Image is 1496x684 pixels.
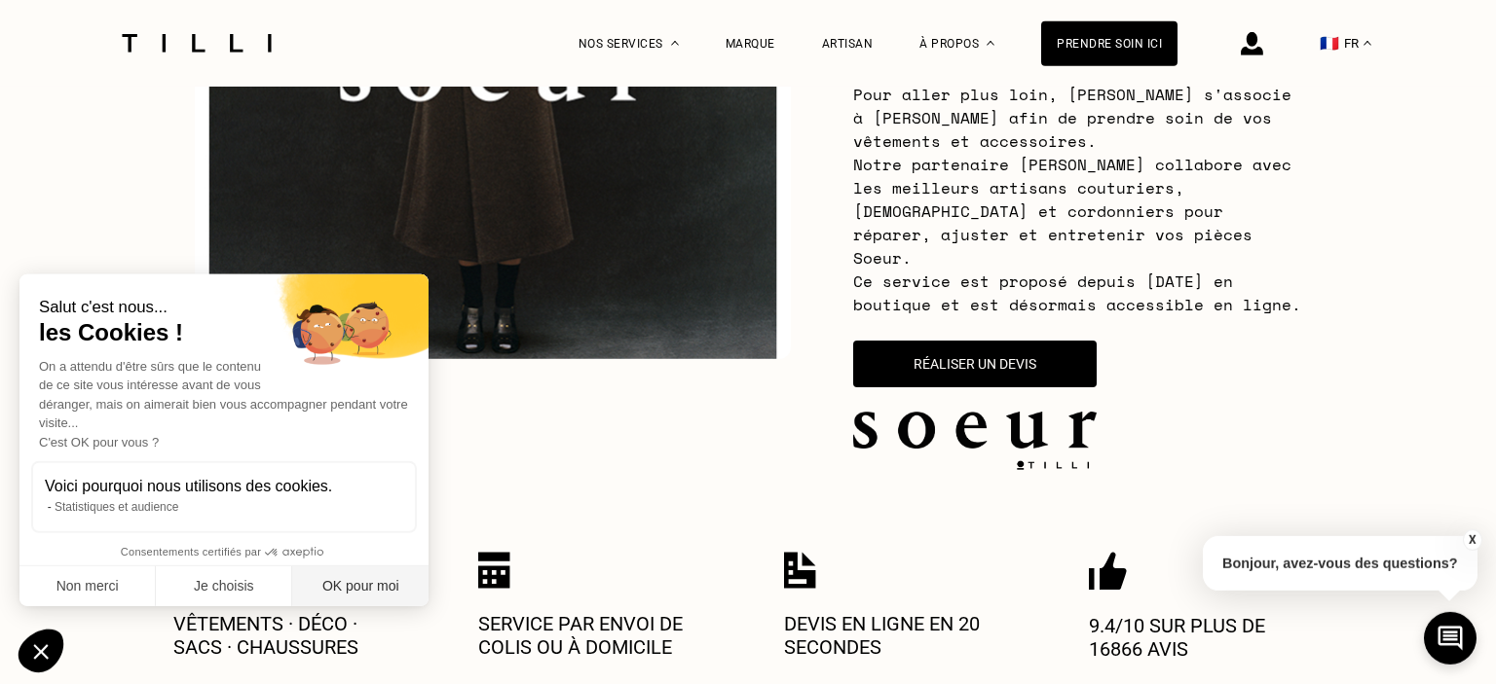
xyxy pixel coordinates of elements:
img: Logo du service de couturière Tilli [115,34,279,53]
p: Vêtements · Déco · Sacs · Chaussures [173,612,407,659]
img: Menu déroulant à propos [987,41,994,46]
p: Devis en ligne en 20 secondes [784,612,1018,659]
img: icône connexion [1241,32,1263,55]
a: Artisan [822,37,874,51]
p: Service par envoi de colis ou à domicile [478,612,712,659]
img: Icon [478,552,510,589]
button: Réaliser un devis [853,341,1097,387]
span: Soeur défend une vision de mode durable avec des pièces intemporelles. Pour aller plus loin, [PER... [853,36,1301,316]
img: Menu déroulant [671,41,679,46]
a: Marque [726,37,775,51]
p: Bonjour, avez-vous des questions? [1203,536,1477,591]
img: Icon [784,552,816,589]
p: 9.4/10 sur plus de 16866 avis [1089,614,1323,661]
img: logo Tilli [1009,460,1097,470]
span: 🇫🇷 [1320,34,1339,53]
img: Icon [1089,552,1127,591]
a: Prendre soin ici [1041,21,1178,66]
button: X [1462,529,1481,551]
img: soeur.logo.png [853,412,1097,449]
img: menu déroulant [1364,41,1371,46]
